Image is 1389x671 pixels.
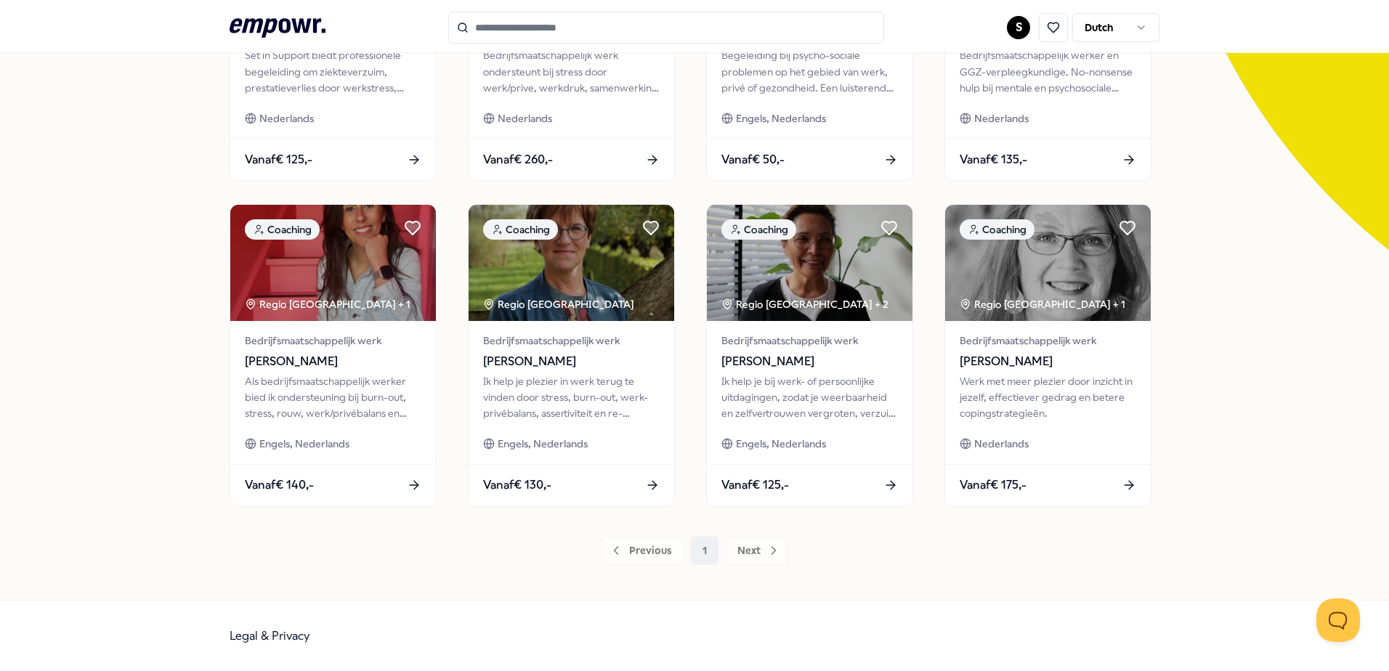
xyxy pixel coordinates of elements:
[945,205,1151,321] img: package image
[974,436,1029,452] span: Nederlands
[960,219,1034,240] div: Coaching
[230,205,436,321] img: package image
[245,352,421,371] span: [PERSON_NAME]
[974,110,1029,126] span: Nederlands
[245,296,410,312] div: Regio [GEOGRAPHIC_DATA] + 1
[259,436,349,452] span: Engels, Nederlands
[960,150,1027,169] span: Vanaf € 135,-
[245,333,421,349] span: Bedrijfsmaatschappelijk werk
[498,436,588,452] span: Engels, Nederlands
[483,219,558,240] div: Coaching
[483,47,660,96] div: Bedrijfsmaatschappelijk werk ondersteunt bij stress door werk/prive, werkdruk, samenwerking en re...
[230,204,437,506] a: package imageCoachingRegio [GEOGRAPHIC_DATA] + 1Bedrijfsmaatschappelijk werk[PERSON_NAME]Als bedr...
[736,436,826,452] span: Engels, Nederlands
[960,352,1136,371] span: [PERSON_NAME]
[1007,16,1030,39] button: S
[960,373,1136,422] div: Werk met meer plezier door inzicht in jezelf, effectiever gedrag en betere copingstrategieën.
[944,204,1151,506] a: package imageCoachingRegio [GEOGRAPHIC_DATA] + 1Bedrijfsmaatschappelijk werk[PERSON_NAME]Werk met...
[483,476,551,495] span: Vanaf € 130,-
[245,150,312,169] span: Vanaf € 125,-
[721,373,898,422] div: Ik help je bij werk- of persoonlijke uitdagingen, zodat je weerbaarheid en zelfvertrouwen vergrot...
[721,296,888,312] div: Regio [GEOGRAPHIC_DATA] + 2
[245,47,421,96] div: Set in Support biedt professionele begeleiding om ziekteverzuim, prestatieverlies door werkstress...
[1316,598,1360,642] iframe: Help Scout Beacon - Open
[960,476,1026,495] span: Vanaf € 175,-
[483,333,660,349] span: Bedrijfsmaatschappelijk werk
[245,219,320,240] div: Coaching
[721,333,898,349] span: Bedrijfsmaatschappelijk werk
[483,352,660,371] span: [PERSON_NAME]
[483,373,660,422] div: Ik help je plezier in werk terug te vinden door stress, burn-out, werk-privébalans, assertiviteit...
[721,47,898,96] div: Begeleiding bij psycho-sociale problemen op het gebied van werk, privé of gezondheid. Een luister...
[483,150,553,169] span: Vanaf € 260,-
[468,204,675,506] a: package imageCoachingRegio [GEOGRAPHIC_DATA] Bedrijfsmaatschappelijk werk[PERSON_NAME]Ik help je ...
[721,219,796,240] div: Coaching
[245,373,421,422] div: Als bedrijfsmaatschappelijk werker bied ik ondersteuning bij burn-out, stress, rouw, werk/privéba...
[707,205,912,321] img: package image
[960,47,1136,96] div: Bedrijfsmaatschappelijk werker en GGZ-verpleegkundige. No-nonsense hulp bij mentale en psychosoci...
[469,205,674,321] img: package image
[736,110,826,126] span: Engels, Nederlands
[960,333,1136,349] span: Bedrijfsmaatschappelijk werk
[483,296,636,312] div: Regio [GEOGRAPHIC_DATA]
[721,352,898,371] span: [PERSON_NAME]
[498,110,552,126] span: Nederlands
[230,629,310,643] a: Legal & Privacy
[721,150,785,169] span: Vanaf € 50,-
[245,476,314,495] span: Vanaf € 140,-
[721,476,789,495] span: Vanaf € 125,-
[448,12,884,44] input: Search for products, categories or subcategories
[706,204,913,506] a: package imageCoachingRegio [GEOGRAPHIC_DATA] + 2Bedrijfsmaatschappelijk werk[PERSON_NAME]Ik help ...
[259,110,314,126] span: Nederlands
[960,296,1125,312] div: Regio [GEOGRAPHIC_DATA] + 1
